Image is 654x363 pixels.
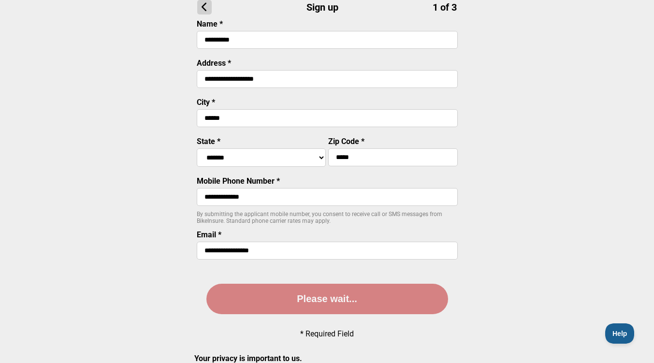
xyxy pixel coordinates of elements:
[300,329,354,338] p: * Required Field
[197,98,215,107] label: City *
[197,176,280,186] label: Mobile Phone Number *
[328,137,364,146] label: Zip Code *
[433,1,457,13] span: 1 of 3
[197,230,221,239] label: Email *
[197,19,223,29] label: Name *
[194,354,302,363] strong: Your privacy is important to us.
[197,211,458,224] p: By submitting the applicant mobile number, you consent to receive call or SMS messages from BikeI...
[605,323,635,344] iframe: Toggle Customer Support
[197,58,231,68] label: Address *
[197,137,220,146] label: State *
